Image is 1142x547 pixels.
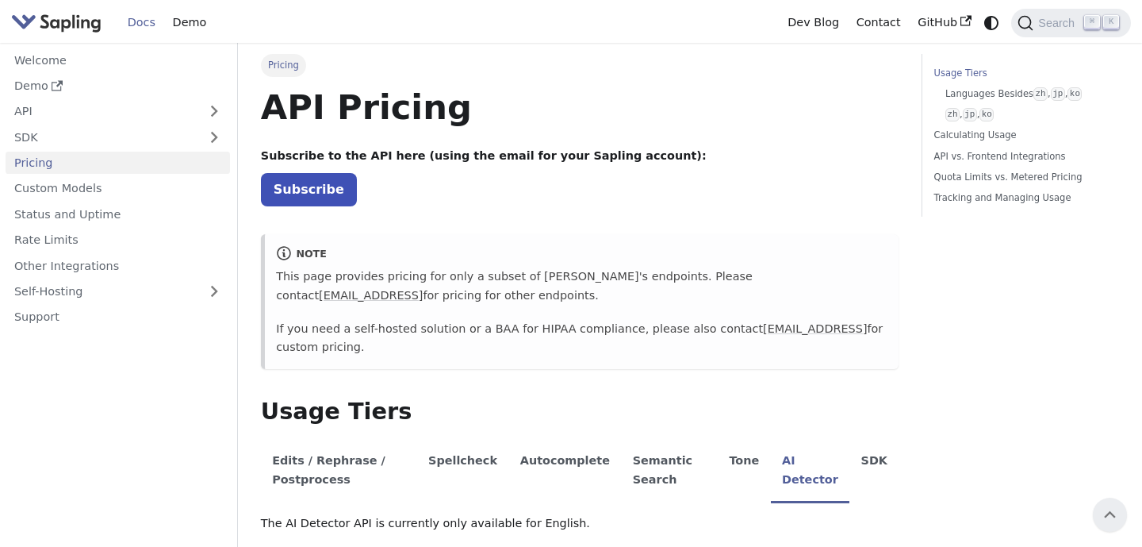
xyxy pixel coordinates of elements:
a: Rate Limits [6,229,230,252]
code: zh [1033,87,1048,101]
span: Pricing [261,54,306,76]
a: Dev Blog [779,10,847,35]
code: ko [979,108,994,121]
a: Sapling.ai [11,11,107,34]
button: Search (Command+K) [1011,9,1130,37]
code: jp [1051,87,1065,101]
a: Usage Tiers [934,66,1113,81]
button: Expand sidebar category 'SDK' [198,125,230,148]
button: Expand sidebar category 'API' [198,100,230,123]
li: Autocomplete [508,441,621,503]
span: Search [1033,17,1084,29]
a: Demo [6,75,230,98]
li: Tone [718,441,771,503]
a: Demo [164,10,215,35]
kbd: K [1103,15,1119,29]
a: API vs. Frontend Integrations [934,149,1113,164]
li: Spellcheck [417,441,509,503]
a: Subscribe [261,173,357,206]
p: This page provides pricing for only a subset of [PERSON_NAME]'s endpoints. Please contact for pri... [276,268,887,306]
a: Docs [119,10,164,35]
code: ko [1067,87,1082,101]
a: zh,jp,ko [945,107,1108,122]
div: note [276,245,887,264]
a: Other Integrations [6,254,230,277]
a: Calculating Usage [934,128,1113,143]
strong: Subscribe to the API here (using the email for your Sapling account): [261,149,707,162]
p: The AI Detector API is currently only available for English. [261,514,899,534]
a: API [6,100,198,123]
li: Edits / Rephrase / Postprocess [261,441,417,503]
a: Status and Uptime [6,202,230,225]
li: SDK [849,441,899,503]
a: Languages Besideszh,jp,ko [945,87,1108,102]
a: Support [6,306,230,329]
a: GitHub [909,10,979,35]
nav: Breadcrumbs [261,54,899,76]
a: Self-Hosting [6,280,230,303]
img: Sapling.ai [11,11,102,34]
a: Welcome [6,48,230,71]
li: Semantic Search [621,441,718,503]
a: Pricing [6,152,230,175]
a: [EMAIL_ADDRESS] [319,289,423,302]
code: zh [945,108,960,121]
code: jp [963,108,977,121]
a: Tracking and Managing Usage [934,191,1113,206]
h1: API Pricing [261,86,899,129]
li: AI Detector [771,441,850,503]
a: [EMAIL_ADDRESS] [763,322,867,335]
a: Custom Models [6,177,230,200]
a: SDK [6,125,198,148]
a: Quota Limits vs. Metered Pricing [934,170,1113,185]
kbd: ⌘ [1084,15,1100,29]
button: Scroll back to top [1093,498,1127,532]
p: If you need a self-hosted solution or a BAA for HIPAA compliance, please also contact for custom ... [276,320,887,358]
a: Contact [848,10,910,35]
button: Switch between dark and light mode (currently system mode) [980,11,1003,34]
h2: Usage Tiers [261,398,899,426]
